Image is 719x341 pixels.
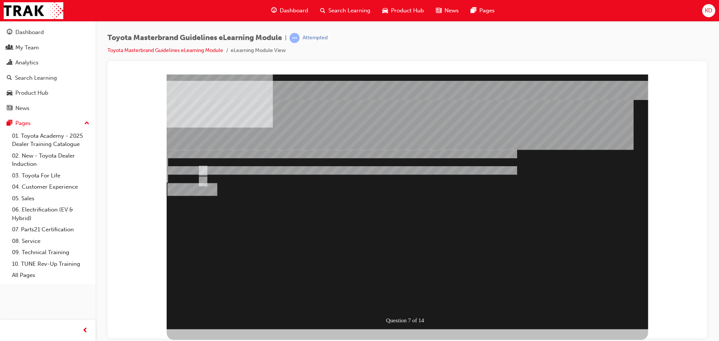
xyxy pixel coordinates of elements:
[285,34,286,42] span: |
[82,326,88,335] span: prev-icon
[9,181,92,193] a: 04. Customer Experience
[7,90,12,97] span: car-icon
[391,6,424,15] span: Product Hub
[9,258,92,270] a: 10. TUNE Rev-Up Training
[9,247,92,258] a: 09. Technical Training
[430,3,465,18] a: news-iconNews
[479,6,495,15] span: Pages
[314,3,376,18] a: search-iconSearch Learning
[7,60,12,66] span: chart-icon
[3,86,92,100] a: Product Hub
[9,130,92,150] a: 01. Toyota Academy - 2025 Dealer Training Catalogue
[320,6,325,15] span: search-icon
[3,71,92,85] a: Search Learning
[328,6,370,15] span: Search Learning
[382,6,388,15] span: car-icon
[9,193,92,204] a: 05. Sales
[465,3,501,18] a: pages-iconPages
[15,89,48,97] div: Product Hub
[84,119,90,128] span: up-icon
[53,255,535,274] div: True or False Quiz
[9,224,92,235] a: 07. Parts21 Certification
[7,29,12,36] span: guage-icon
[15,58,39,67] div: Analytics
[289,33,300,43] span: learningRecordVerb_ATTEMPT-icon
[9,270,92,281] a: All Pages
[3,116,92,130] button: Pages
[15,104,30,113] div: News
[4,2,63,19] img: Trak
[9,204,92,224] a: 06. Electrification (EV & Hybrid)
[702,4,715,17] button: KD
[7,120,12,127] span: pages-icon
[7,105,12,112] span: news-icon
[445,6,459,15] span: News
[271,6,277,15] span: guage-icon
[7,75,12,82] span: search-icon
[3,41,92,55] a: My Team
[231,46,286,55] li: eLearning Module View
[9,170,92,182] a: 03. Toyota For Life
[15,28,44,37] div: Dashboard
[107,47,223,54] a: Toyota Masterbrand Guidelines eLearning Module
[436,6,442,15] span: news-icon
[9,235,92,247] a: 08. Service
[265,3,314,18] a: guage-iconDashboard
[107,34,282,42] span: Toyota Masterbrand Guidelines eLearning Module
[280,6,308,15] span: Dashboard
[3,25,92,39] a: Dashboard
[271,241,322,251] div: Question 7 of 14
[3,101,92,115] a: News
[15,43,39,52] div: My Team
[471,6,476,15] span: pages-icon
[15,119,31,128] div: Pages
[303,34,328,42] div: Attempted
[705,6,712,15] span: KD
[3,24,92,116] button: DashboardMy TeamAnalyticsSearch LearningProduct HubNews
[376,3,430,18] a: car-iconProduct Hub
[9,150,92,170] a: 02. New - Toyota Dealer Induction
[15,74,57,82] div: Search Learning
[7,45,12,51] span: people-icon
[3,56,92,70] a: Analytics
